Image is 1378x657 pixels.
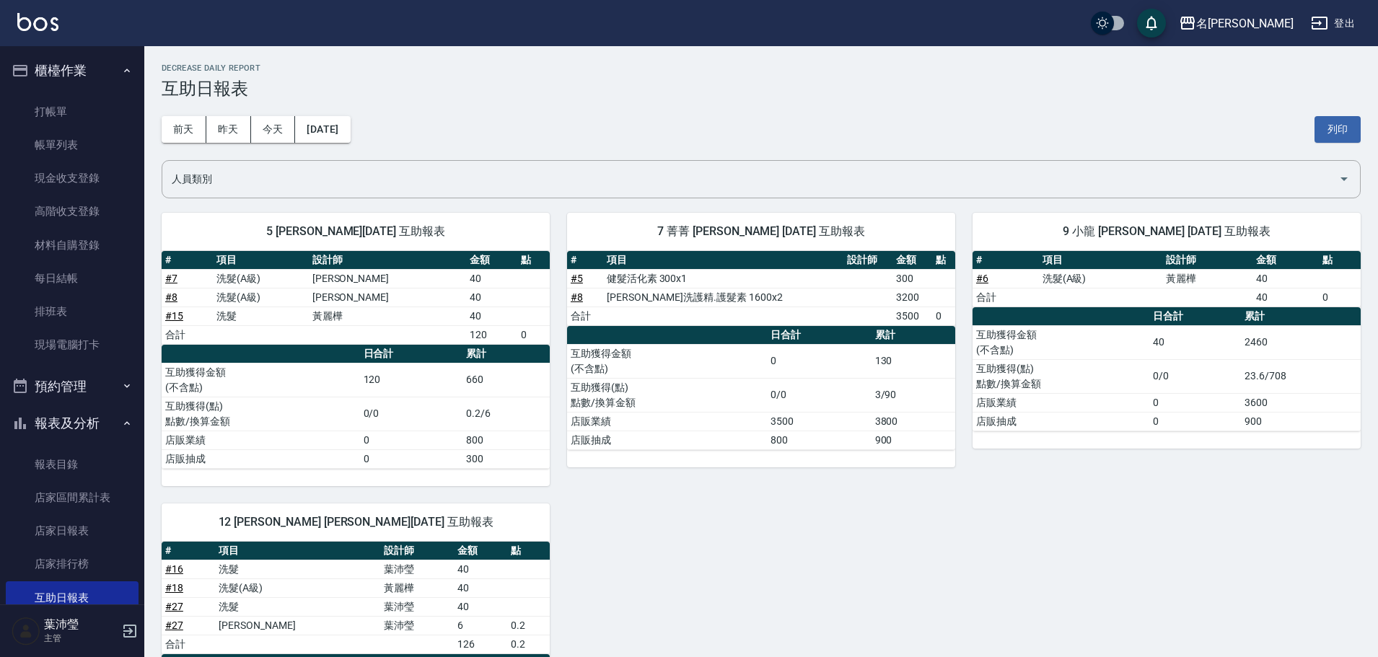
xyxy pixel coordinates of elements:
td: 0 [767,344,871,378]
td: 0 [1149,412,1241,431]
a: #27 [165,619,183,631]
th: # [162,251,213,270]
td: 3500 [892,307,932,325]
a: 店家區間累計表 [6,481,139,514]
table: a dense table [162,345,550,469]
th: 項目 [1039,251,1162,270]
th: 金額 [892,251,932,270]
th: 累計 [872,326,955,345]
td: [PERSON_NAME] [309,288,466,307]
th: 金額 [1252,251,1319,270]
td: [PERSON_NAME] [215,616,380,635]
td: 40 [466,288,517,307]
a: #15 [165,310,183,322]
a: 報表目錄 [6,448,139,481]
td: 互助獲得金額 (不含點) [162,363,360,397]
th: # [973,251,1039,270]
table: a dense table [973,307,1361,431]
td: 店販業績 [567,412,767,431]
span: 9 小龍 [PERSON_NAME] [DATE] 互助報表 [990,224,1343,239]
a: 現金收支登錄 [6,162,139,195]
table: a dense table [162,542,550,654]
th: 累計 [462,345,550,363]
button: 預約管理 [6,368,139,405]
td: [PERSON_NAME] [309,269,466,288]
td: 洗髮(A級) [213,269,309,288]
td: 互助獲得(點) 點數/換算金額 [973,359,1149,393]
td: 黃麗樺 [380,578,454,597]
td: 6 [454,616,507,635]
td: 健髮活化素 300x1 [603,269,843,288]
button: 列印 [1315,116,1361,143]
td: 0/0 [360,397,463,431]
td: 0/0 [1149,359,1241,393]
table: a dense table [973,251,1361,307]
a: 每日結帳 [6,262,139,295]
td: 店販業績 [973,393,1149,412]
td: 0 [517,325,550,344]
button: 報表及分析 [6,405,139,442]
td: 0 [1149,393,1241,412]
a: 店家排行榜 [6,547,139,581]
span: 12 [PERSON_NAME] [PERSON_NAME][DATE] 互助報表 [179,515,532,529]
a: 店家日報表 [6,514,139,547]
td: 40 [454,578,507,597]
td: 0 [360,431,463,449]
button: save [1137,9,1166,38]
th: # [567,251,603,270]
th: 日合計 [767,326,871,345]
a: 帳單列表 [6,128,139,162]
td: 3/90 [872,378,955,412]
a: #6 [976,273,988,284]
a: #18 [165,582,183,594]
a: #27 [165,601,183,612]
table: a dense table [162,251,550,345]
th: 金額 [466,251,517,270]
td: 800 [767,431,871,449]
td: 互助獲得金額 (不含點) [973,325,1149,359]
td: 800 [462,431,550,449]
h3: 互助日報表 [162,79,1361,99]
a: #8 [165,291,177,303]
a: 互助日報表 [6,581,139,614]
td: 合計 [162,635,215,653]
th: 項目 [213,251,309,270]
td: 300 [462,449,550,468]
td: 40 [466,269,517,288]
a: #8 [571,291,583,303]
td: 葉沛瑩 [380,597,454,616]
td: 洗髮 [215,560,380,578]
td: 合計 [973,288,1039,307]
a: 材料自購登錄 [6,229,139,262]
a: 現場電腦打卡 [6,328,139,361]
img: Person [12,617,40,645]
td: 合計 [567,307,603,325]
td: 0/0 [767,378,871,412]
h2: Decrease Daily Report [162,63,1361,73]
span: 7 菁菁 [PERSON_NAME] [DATE] 互助報表 [584,224,938,239]
td: 40 [1149,325,1241,359]
td: 40 [1252,269,1319,288]
div: 名[PERSON_NAME] [1196,14,1294,32]
th: 點 [932,251,955,270]
td: 0 [1319,288,1361,307]
th: 點 [517,251,550,270]
td: 洗髮(A級) [215,578,380,597]
th: 日合計 [360,345,463,363]
th: 金額 [454,542,507,560]
th: 項目 [603,251,843,270]
td: [PERSON_NAME]洗護精.護髮素 1600x2 [603,288,843,307]
th: 累計 [1241,307,1361,326]
th: 設計師 [1162,251,1252,270]
th: # [162,542,215,560]
td: 40 [1252,288,1319,307]
th: 設計師 [843,251,892,270]
td: 126 [454,635,507,653]
td: 120 [360,363,463,397]
td: 互助獲得(點) 點數/換算金額 [567,378,767,412]
a: #5 [571,273,583,284]
td: 660 [462,363,550,397]
td: 0.2 [507,616,550,635]
button: Open [1333,167,1356,190]
th: 點 [507,542,550,560]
